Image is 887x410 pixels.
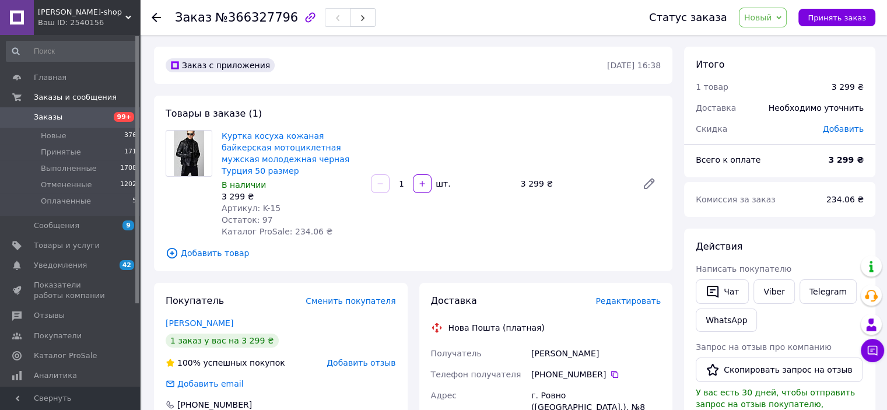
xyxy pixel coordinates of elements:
div: Заказ с приложения [166,58,275,72]
span: Покупатели [34,331,82,341]
span: Новые [41,131,66,141]
span: Показатели работы компании [34,280,108,301]
span: Выполненные [41,163,97,174]
span: Получатель [431,349,482,358]
div: Необходимо уточнить [762,95,871,121]
span: Заказы [34,112,62,122]
input: Поиск [6,41,138,62]
button: Скопировать запрос на отзыв [696,358,863,382]
span: Каталог ProSale: 234.06 ₴ [222,227,332,236]
span: Каталог ProSale [34,351,97,361]
span: Итого [696,59,724,70]
span: Товары в заказе (1) [166,108,262,119]
span: Отмененные [41,180,92,190]
span: Доставка [431,295,477,306]
span: Всего к оплате [696,155,760,164]
a: Telegram [800,279,857,304]
span: Аналитика [34,370,77,381]
span: Принять заказ [808,13,866,22]
div: Ваш ID: 2540156 [38,17,140,28]
div: Добавить email [176,378,245,390]
span: Сообщения [34,220,79,231]
span: Редактировать [595,296,661,306]
a: Редактировать [637,172,661,195]
span: Скидка [696,124,727,134]
span: Заказы и сообщения [34,92,117,103]
span: Артикул: K-15 [222,204,281,213]
span: 9 [122,220,134,230]
div: Вернуться назад [152,12,161,23]
a: Куртка косуха кожаная байкерская мотоциклетная мужская молодежная черная Турция 50 размер [222,131,349,176]
span: 376 [124,131,136,141]
span: Адрес [431,391,457,400]
div: [PHONE_NUMBER] [531,369,661,380]
span: В наличии [222,180,266,190]
span: Комиссия за заказ [696,195,776,204]
div: 3 299 ₴ [222,191,362,202]
span: 1202 [120,180,136,190]
span: Принятые [41,147,81,157]
span: 5 [132,196,136,206]
span: 234.06 ₴ [826,195,864,204]
span: 1 товар [696,82,728,92]
div: Нова Пошта (платная) [446,322,548,334]
button: Чат [696,279,749,304]
span: Уведомления [34,260,87,271]
span: Добавить отзыв [327,358,395,367]
span: 1708 [120,163,136,174]
span: 42 [120,260,134,270]
b: 3 299 ₴ [828,155,864,164]
a: Viber [753,279,794,304]
a: WhatsApp [696,309,757,332]
span: 171 [124,147,136,157]
span: Остаток: 97 [222,215,273,225]
span: Доставка [696,103,736,113]
div: 3 299 ₴ [832,81,864,93]
span: Dana-shop [38,7,125,17]
span: Новый [744,13,772,22]
button: Принять заказ [798,9,875,26]
button: Чат с покупателем [861,339,884,362]
span: Главная [34,72,66,83]
div: успешных покупок [166,357,285,369]
div: Добавить email [164,378,245,390]
span: Отзывы [34,310,65,321]
span: Товары и услуги [34,240,100,251]
span: Телефон получателя [431,370,521,379]
span: 99+ [114,112,134,122]
time: [DATE] 16:38 [607,61,661,70]
span: Оплаченные [41,196,91,206]
span: Заказ [175,10,212,24]
span: Сменить покупателя [306,296,395,306]
div: 3 299 ₴ [516,176,633,192]
img: Куртка косуха кожаная байкерская мотоциклетная мужская молодежная черная Турция 50 размер [174,131,204,176]
span: Написать покупателю [696,264,791,274]
div: Статус заказа [649,12,727,23]
span: Добавить [823,124,864,134]
span: 100% [177,358,201,367]
a: [PERSON_NAME] [166,318,233,328]
div: 1 заказ у вас на 3 299 ₴ [166,334,279,348]
span: №366327796 [215,10,298,24]
span: Покупатель [166,295,224,306]
span: Запрос на отзыв про компанию [696,342,832,352]
span: Добавить товар [166,247,661,260]
div: [PERSON_NAME] [529,343,663,364]
span: Действия [696,241,742,252]
div: шт. [433,178,451,190]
